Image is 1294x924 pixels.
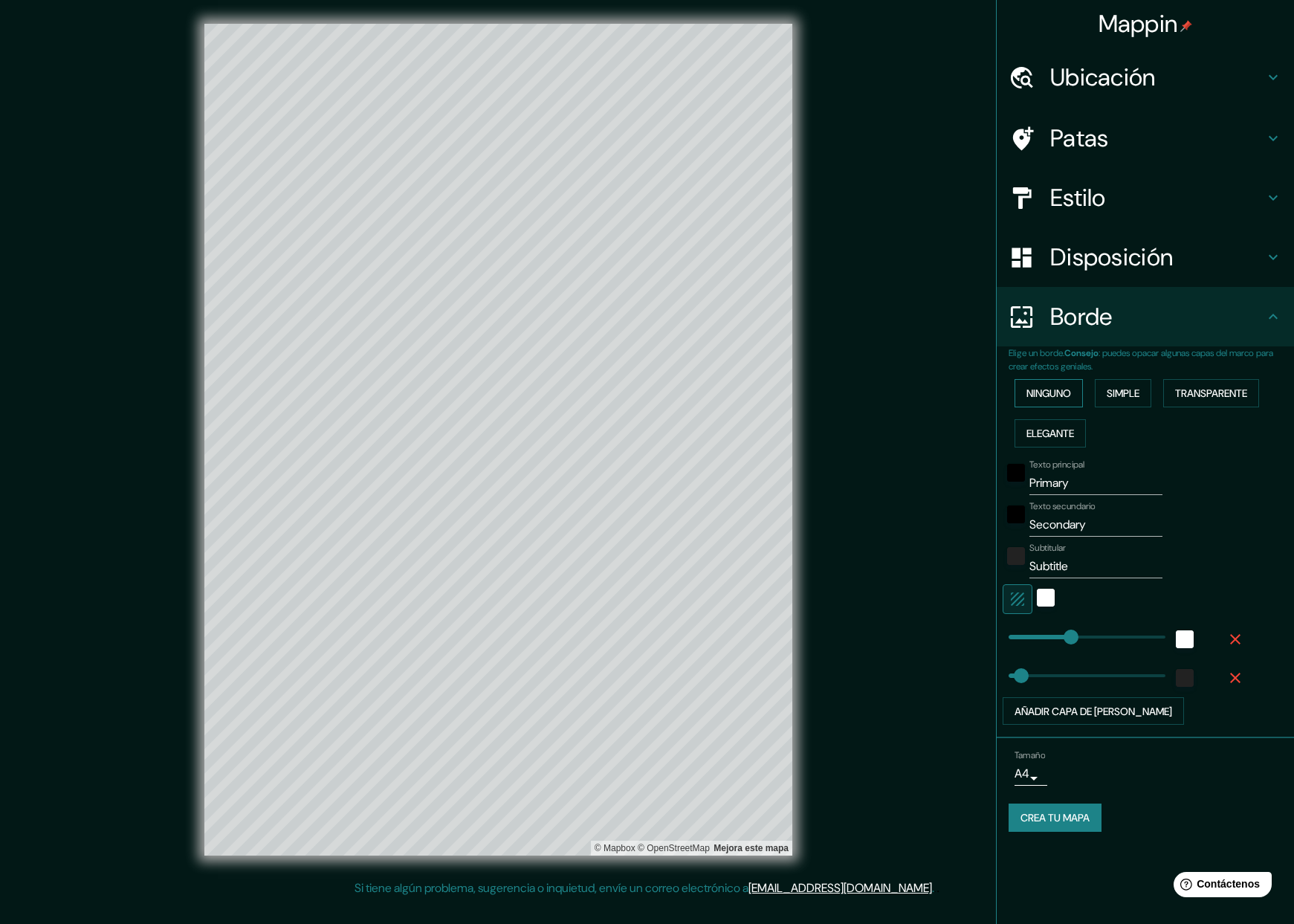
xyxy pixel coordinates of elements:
font: A4 [1015,766,1029,781]
font: Simple [1107,387,1139,400]
font: . [936,879,939,896]
font: Patas [1050,123,1109,154]
font: Subtitular [1029,542,1066,554]
button: blanco [1037,589,1055,607]
a: Map feedback [714,843,789,853]
font: © OpenStreetMap [638,843,710,853]
font: Si tiene algún problema, sugerencia o inquietud, envíe un correo electrónico a [355,880,748,896]
font: Texto principal [1029,459,1084,471]
div: Borde [997,287,1294,346]
font: Texto secundario [1029,500,1096,512]
div: Patas [997,109,1294,168]
button: Simple [1095,379,1151,407]
button: blanco [1176,630,1194,648]
font: . [934,879,936,896]
font: Ubicación [1050,62,1156,93]
button: Ninguno [1015,379,1083,407]
font: Ninguno [1026,387,1071,400]
font: Mappin [1099,8,1178,39]
font: Elige un borde. [1009,347,1064,359]
div: Disposición [997,227,1294,287]
font: Mejora este mapa [714,843,789,853]
div: Ubicación [997,48,1294,107]
button: color-222222 [1007,547,1025,565]
font: Disposición [1050,242,1173,273]
font: Consejo [1064,347,1099,359]
button: Añadir capa de [PERSON_NAME] [1003,697,1184,726]
font: . [932,880,934,896]
font: : puedes opacar algunas capas del marco para crear efectos geniales. [1009,347,1273,372]
button: Elegante [1015,419,1086,448]
font: Añadir capa de [PERSON_NAME] [1015,705,1172,718]
iframe: Lanzador de widgets de ayuda [1162,866,1278,908]
div: Estilo [997,168,1294,227]
button: Transparente [1163,379,1259,407]
button: negro [1007,464,1025,482]
font: Elegante [1026,427,1074,440]
button: color-222222 [1176,669,1194,687]
a: Mapbox [595,843,635,853]
font: Crea tu mapa [1020,812,1090,825]
font: Transparente [1175,387,1247,400]
button: Crea tu mapa [1009,804,1101,832]
font: Borde [1050,301,1113,332]
a: Mapa de calles abierto [638,843,710,853]
font: Estilo [1050,182,1106,213]
font: © Mapbox [595,843,635,853]
img: pin-icon.png [1180,20,1192,32]
a: [EMAIL_ADDRESS][DOMAIN_NAME] [748,880,932,896]
font: Tamaño [1015,750,1045,762]
div: A4 [1015,762,1047,786]
button: negro [1007,505,1025,523]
